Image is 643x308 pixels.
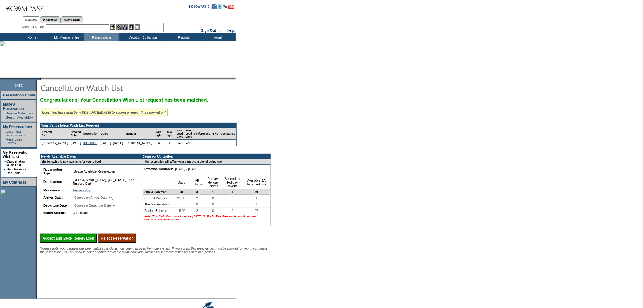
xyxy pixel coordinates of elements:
[6,167,26,175] a: New Release Requests
[73,168,116,174] span: Space Available Reservation
[212,6,217,10] a: Become our fan on Facebook
[83,141,97,145] a: christmas
[195,195,199,201] span: 2
[253,208,260,214] span: 97
[135,24,140,30] img: b_calculator.gif
[40,82,162,94] img: pgTtlCancellationNotification.gif
[153,140,164,146] td: 6
[119,33,166,41] td: Vacation Collection
[4,111,5,115] td: ·
[49,33,84,41] td: My Memberships
[60,16,83,23] a: Reservations
[211,189,215,195] span: 1
[253,195,260,201] span: 98
[143,195,174,201] td: Current Balance:
[175,140,184,146] td: 30
[223,6,234,10] a: Subscribe to our YouTube Channel
[43,211,66,215] b: Match Source:
[116,24,122,30] img: View
[195,189,199,195] span: 3
[254,189,259,195] span: 99
[3,125,32,129] a: My Reservations
[124,128,153,140] td: Member
[193,128,211,140] td: Preferences
[3,93,35,97] a: Reservation Home
[211,195,215,201] span: 0
[40,123,236,128] td: Your Cancellation Wish List Request
[70,140,82,146] td: [DATE]
[164,140,175,146] td: 6
[175,128,184,140] td: Min Lead Days
[220,28,223,33] span: ::
[219,128,237,140] td: Occupancy
[40,97,208,103] span: Congratulations! Your Cancellation Wish List request has been matched.
[153,128,164,140] td: Min Nights
[218,6,222,10] a: Follow us on Twitter
[98,234,136,243] input: Reject Reservation
[174,176,189,189] td: Days
[43,168,62,175] b: Reservation Type:
[230,195,235,201] span: 0
[40,159,138,165] td: The following is now available for you to book
[205,176,222,189] td: Primary Holiday Tokens
[144,167,173,171] b: Effective Contract:
[40,128,70,140] td: Created By
[6,159,26,167] a: Cancellation Wish List
[195,208,199,214] span: 2
[4,130,5,137] td: ·
[13,84,24,87] span: [DATE]
[143,201,174,208] td: This Reservation:
[176,208,187,214] span: 15.00
[143,189,174,195] td: Annual Contract:
[22,16,40,23] a: Members
[230,201,235,207] span: 0
[143,208,174,214] td: Ending Balance
[4,138,5,145] td: ·
[189,176,205,189] td: AR Tokens
[84,33,119,41] td: Reservations
[212,4,217,9] img: Become our fan on Facebook
[4,116,5,119] td: ·
[40,247,267,254] span: *Please note, your request has been satisfied and has now been removed from the system. If you ac...
[219,140,237,146] td: 1
[175,167,199,171] nobr: [DATE] - [DATE]
[211,128,219,140] td: BRs
[195,201,199,207] span: 0
[110,24,115,30] img: b_edit.gif
[40,140,70,146] td: [PERSON_NAME]
[3,180,26,184] a: My Contracts
[142,154,271,159] td: Contract Utilization
[142,159,271,165] td: This reservation will affect your contract in the following way
[201,28,216,33] a: Sign Out
[6,130,25,137] a: Upcoming Reservations
[223,5,234,9] img: Subscribe to our YouTube Channel
[3,102,24,111] a: Make a Reservation
[43,196,63,199] b: Arrival Date:
[71,210,136,216] td: Cancellation
[254,201,259,207] span: 1
[211,208,215,214] span: 0
[41,78,42,80] img: blank.gif
[6,138,24,145] a: Reservation History
[230,189,234,195] span: 0
[243,176,270,189] td: Available SA Reservations
[73,188,91,192] a: Timbers 432
[4,159,6,163] b: »
[166,33,201,41] td: Reports
[43,204,68,207] b: Departure Date:
[43,188,61,192] b: Residence:
[227,28,235,33] a: Help
[184,140,194,146] td: 362
[164,128,175,140] td: Max Nights
[6,116,33,119] a: Search Availability
[143,214,270,222] td: Note: This CWL Match was found on [DATE] 12:32 AM. This date and time will be used to calculate r...
[39,78,41,80] img: promoShadowLeftCorner.gif
[129,24,134,30] img: Reservations
[40,16,60,23] a: Residences
[22,24,46,30] div: Member Name:
[100,128,125,140] td: Dates
[6,111,33,115] a: Browse Calendars
[4,167,6,175] td: ·
[201,33,236,41] td: Admin
[179,189,184,195] span: 38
